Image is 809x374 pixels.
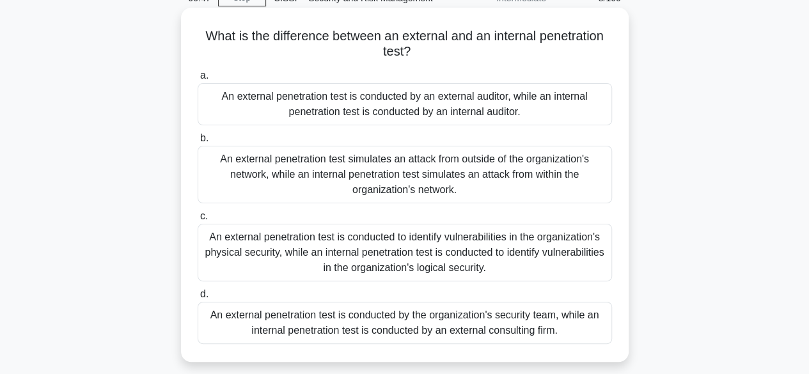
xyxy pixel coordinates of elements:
[198,146,612,203] div: An external penetration test simulates an attack from outside of the organization's network, whil...
[198,224,612,281] div: An external penetration test is conducted to identify vulnerabilities in the organization's physi...
[200,70,208,81] span: a.
[196,28,613,60] h5: What is the difference between an external and an internal penetration test?
[198,302,612,344] div: An external penetration test is conducted by the organization's security team, while an internal ...
[200,288,208,299] span: d.
[198,83,612,125] div: An external penetration test is conducted by an external auditor, while an internal penetration t...
[200,210,208,221] span: c.
[200,132,208,143] span: b.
